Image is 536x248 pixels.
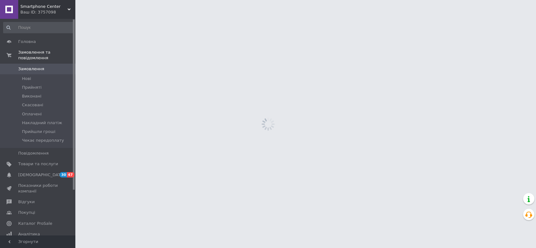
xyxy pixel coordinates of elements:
span: Покупці [18,210,35,215]
span: Замовлення [18,66,44,72]
span: Головна [18,39,36,45]
span: Повідомлення [18,150,49,156]
span: 47 [67,172,74,177]
span: 30 [60,172,67,177]
span: Показники роботи компанії [18,183,58,194]
span: Оплачені [22,111,42,117]
span: Каталог ProSale [18,221,52,226]
span: Накладний платіж [22,120,62,126]
span: Прийняті [22,85,41,90]
span: Smartphone Center [20,4,68,9]
span: Аналітика [18,231,40,237]
div: Ваш ID: 3757098 [20,9,75,15]
span: Замовлення та повідомлення [18,50,75,61]
span: Скасовані [22,102,43,108]
span: Товари та послуги [18,161,58,167]
span: Нові [22,76,31,82]
span: Відгуки [18,199,35,205]
span: Прийшли гроші [22,129,55,135]
span: Чекає передоплату [22,138,64,143]
span: Виконані [22,93,41,99]
input: Пошук [3,22,74,33]
span: [DEMOGRAPHIC_DATA] [18,172,65,178]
